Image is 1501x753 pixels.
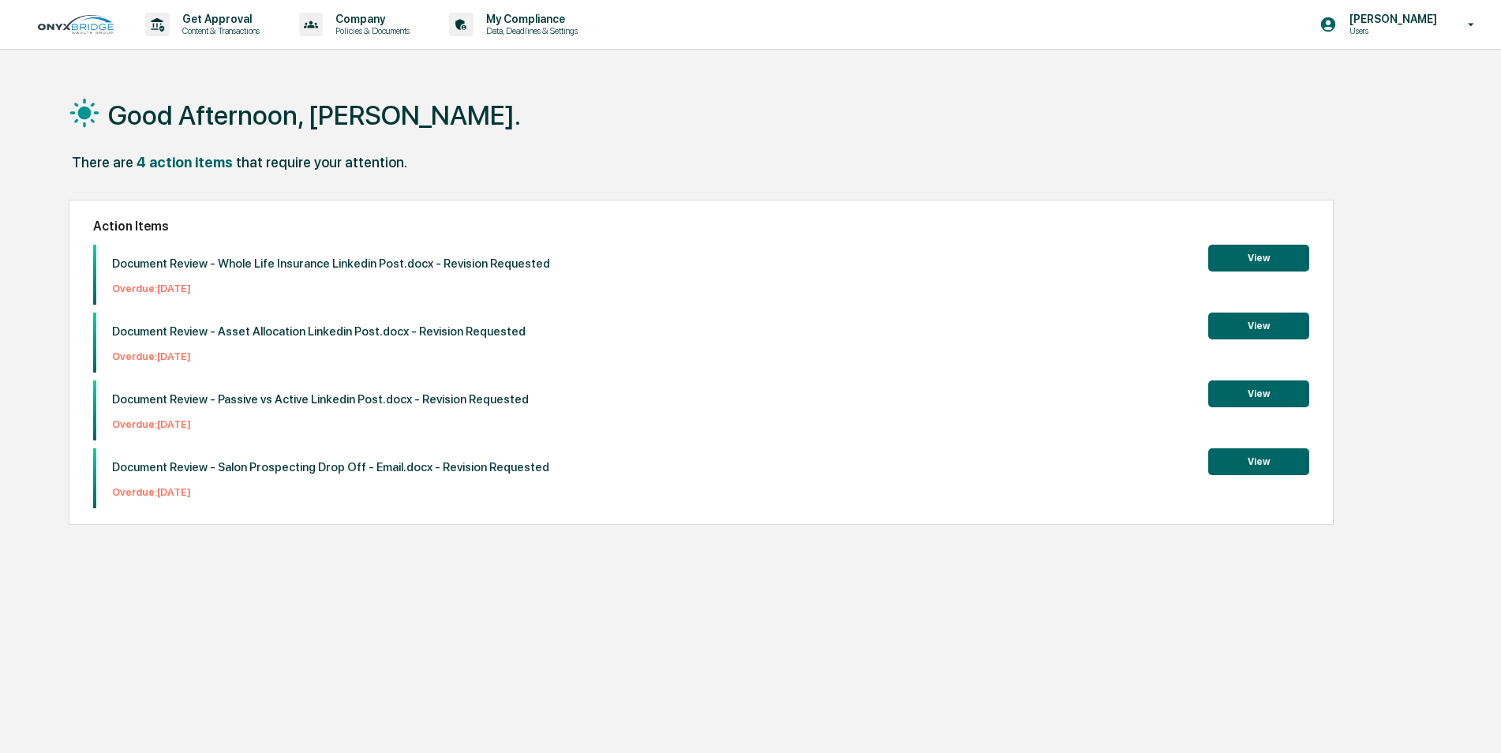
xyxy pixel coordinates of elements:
div: There are [72,154,133,170]
p: Content & Transactions [170,25,268,36]
p: Overdue: [DATE] [112,418,529,430]
button: View [1208,313,1309,339]
p: [PERSON_NAME] [1337,13,1445,25]
p: Users [1337,25,1445,36]
p: Document Review - Salon Prospecting Drop Off - Email.docx - Revision Requested [112,460,549,474]
p: Document Review - Asset Allocation Linkedin Post.docx - Revision Requested [112,324,526,339]
p: Overdue: [DATE] [112,486,549,498]
p: Overdue: [DATE] [112,350,526,362]
p: Policies & Documents [323,25,417,36]
a: View [1208,385,1309,400]
p: Data, Deadlines & Settings [474,25,586,36]
img: logo [38,15,114,34]
p: Document Review - Whole Life Insurance Linkedin Post.docx - Revision Requested [112,257,550,271]
p: Get Approval [170,13,268,25]
h1: Good Afternoon, [PERSON_NAME]. [108,99,521,131]
a: View [1208,317,1309,332]
h2: Action Items [93,219,1309,234]
p: My Compliance [474,13,586,25]
p: Document Review - Passive vs Active Linkedin Post.docx - Revision Requested [112,392,529,406]
div: 4 action items [137,154,233,170]
button: View [1208,448,1309,475]
div: that require your attention. [236,154,407,170]
a: View [1208,249,1309,264]
p: Company [323,13,417,25]
p: Overdue: [DATE] [112,283,550,294]
button: View [1208,380,1309,407]
button: View [1208,245,1309,272]
a: View [1208,453,1309,468]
